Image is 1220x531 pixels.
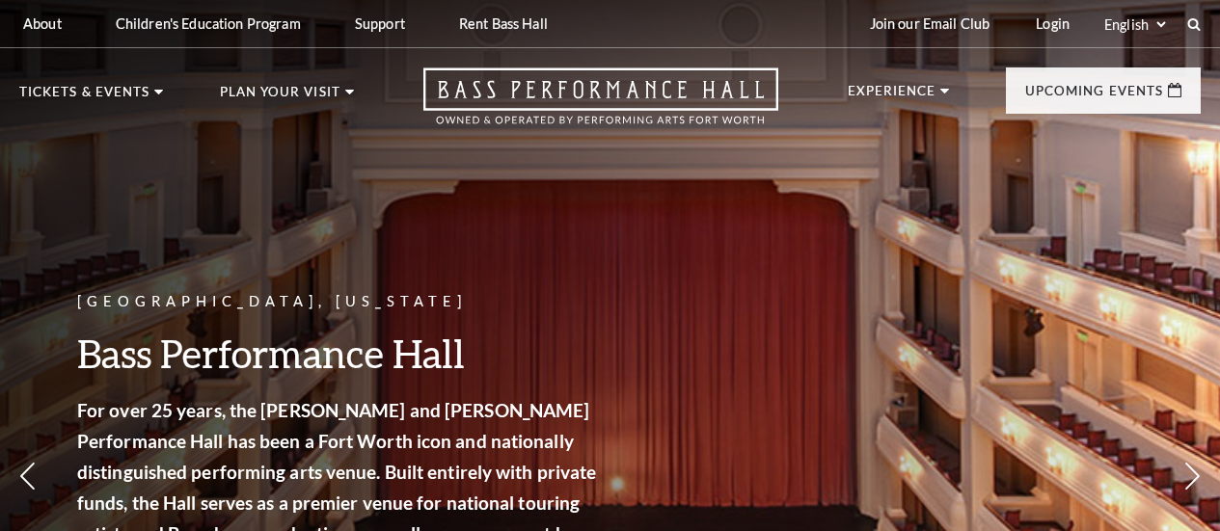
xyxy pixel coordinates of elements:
[459,15,548,32] p: Rent Bass Hall
[848,85,936,108] p: Experience
[220,86,340,109] p: Plan Your Visit
[77,329,608,378] h3: Bass Performance Hall
[77,290,608,314] p: [GEOGRAPHIC_DATA], [US_STATE]
[23,15,62,32] p: About
[19,86,149,109] p: Tickets & Events
[1025,85,1163,108] p: Upcoming Events
[1100,15,1169,34] select: Select:
[116,15,301,32] p: Children's Education Program
[355,15,405,32] p: Support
